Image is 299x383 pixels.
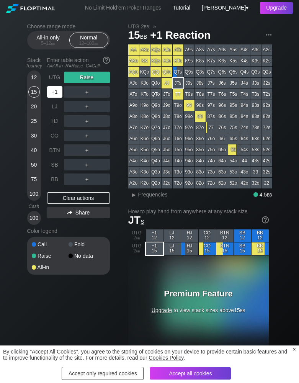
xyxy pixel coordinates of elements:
div: Tourney [24,63,44,69]
div: 100 [28,212,40,224]
div: +1 [47,86,62,98]
div: ＋ [64,144,110,156]
div: KK [139,56,150,66]
div: All-in only [31,33,66,47]
div: JTs [173,78,183,88]
a: Tutorial [173,5,190,11]
div: KQs [150,56,161,66]
a: Cookies Policy [149,355,184,361]
div: +1 12 [146,229,163,242]
div: No Limit Hold’em Poker Ranges [74,5,173,13]
span: bb [136,235,140,241]
div: 97s [206,100,217,111]
span: s [141,217,144,225]
div: Q3o [150,167,161,177]
div: BTN 15 [216,242,234,255]
div: By clicking "Accept All Cookies", you agree to the storing of cookies on your device to provide c... [3,349,290,361]
div: 62o [217,178,228,188]
div: 73o [206,167,217,177]
div: A6s [217,44,228,55]
div: QTs [173,67,183,77]
div: 86o [195,133,206,144]
div: LJ [47,101,62,112]
span: Frequencies [138,191,168,198]
div: 12 [28,72,40,83]
div: 33 [250,167,261,177]
div: J5o [162,144,172,155]
h3: Premium Feature [150,289,246,299]
div: 64s [239,133,250,144]
div: 43s [250,155,261,166]
div: K5s [228,56,239,66]
div: All-in [32,265,69,270]
div: AJo [128,78,139,88]
div: 74o [206,155,217,166]
div: 85o [195,144,206,155]
div: 4.5 [253,191,272,198]
div: × [293,346,296,352]
div: T5s [228,89,239,100]
img: ellipsis.fd386fe8.svg [265,31,273,39]
div: ▸ [129,190,139,199]
div: 30 [28,130,40,141]
div: K4s [239,56,250,66]
div: J9s [184,78,194,88]
div: 22 [261,178,272,188]
div: Q5s [228,67,239,77]
div: JTo [162,89,172,100]
div: 94o [184,155,194,166]
div: Upgrade [260,2,293,14]
div: J9o [162,100,172,111]
div: J6s [217,78,228,88]
div: A7s [206,44,217,55]
div: J3o [162,167,172,177]
div: 52o [228,178,239,188]
div: 93s [250,100,261,111]
div: T6s [217,89,228,100]
div: AQs [150,44,161,55]
div: BB 15 [252,242,269,255]
div: KJo [139,78,150,88]
div: K6s [217,56,228,66]
div: 75s [228,122,239,133]
div: A3o [128,167,139,177]
span: Upgrade [152,307,172,313]
div: 65o [217,144,228,155]
div: Q4o [150,155,161,166]
div: A8s [195,44,206,55]
span: bb [136,248,140,254]
div: KQo [139,67,150,77]
span: bb [140,32,147,40]
div: Enter table action [47,54,110,72]
div: 98o [184,111,194,122]
div: CO 15 [199,242,216,255]
div: J4o [162,155,172,166]
div: 96s [217,100,228,111]
div: 74s [239,122,250,133]
div: SB 12 [234,229,251,242]
span: bb [144,23,149,29]
div: 63o [217,167,228,177]
div: 76s [217,122,228,133]
div: Q8s [195,67,206,77]
div: JJ [162,78,172,88]
div: K3o [139,167,150,177]
div: BTN 12 [216,229,234,242]
div: QJs [162,67,172,77]
div: +1 15 [146,242,163,255]
div: 95s [228,100,239,111]
div: 50 [28,159,40,170]
div: 65s [228,133,239,144]
div: 62s [261,133,272,144]
div: Q9o [150,100,161,111]
div: 75o [206,144,217,155]
div: HJ 12 [181,229,198,242]
span: JT [128,214,144,226]
div: T3o [173,167,183,177]
div: Color legend [27,225,110,237]
div: J8s [195,78,206,88]
div: K9o [139,100,150,111]
span: bb [94,41,98,46]
div: 72o [206,178,217,188]
div: K3s [250,56,261,66]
